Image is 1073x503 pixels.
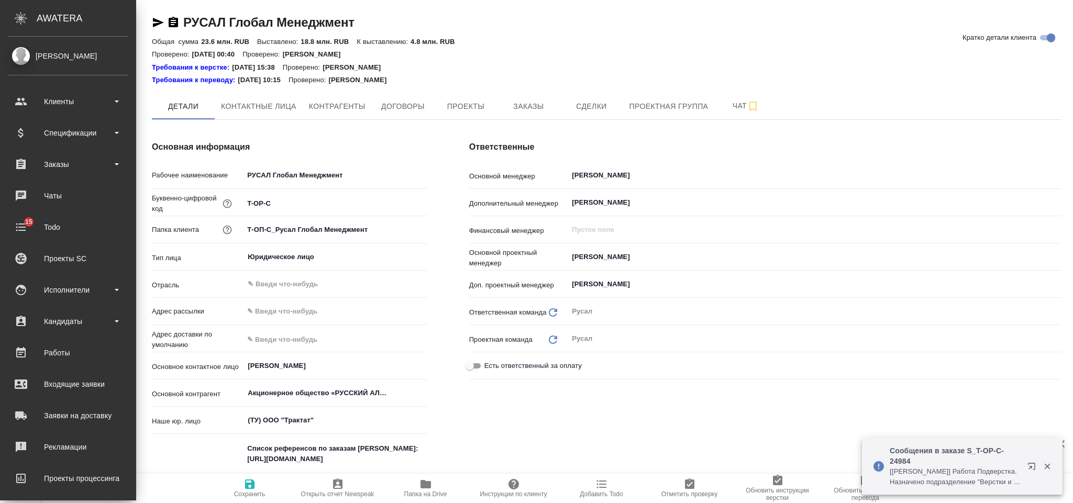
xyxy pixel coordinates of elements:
button: Отметить проверку [646,474,734,503]
p: [PERSON_NAME] [323,62,389,73]
a: Требования к верстке: [152,62,232,73]
button: Закрыть [1036,462,1058,471]
p: Основной менеджер [469,171,568,182]
input: ✎ Введи что-нибудь [244,304,427,319]
button: Инструкции по клиенту [470,474,558,503]
div: Заявки на доставку [8,408,128,423]
span: Контактные лица [221,100,296,113]
button: Папка на Drive [382,474,470,503]
div: Рекламации [8,439,128,455]
span: Есть ответственный за оплату [484,361,582,371]
a: Требования к переводу: [152,75,238,85]
button: Обновить инструкции верстки [734,474,822,503]
span: Обновить инструкции перевода [828,487,903,501]
div: Проекты процессинга [8,471,128,486]
span: Отметить проверку [661,490,717,498]
a: Заявки на доставку [3,403,134,429]
span: Заказы [503,100,554,113]
a: Проекты SC [3,245,134,272]
span: Проектная группа [629,100,708,113]
div: [PERSON_NAME] [8,50,128,62]
p: Основной контрагент [152,389,244,399]
p: Доп. проектный менеджер [469,280,568,290]
p: Адрес доставки по умолчанию [152,329,244,350]
p: [PERSON_NAME] [328,75,394,85]
a: Чаты [3,183,134,209]
button: Open [422,419,424,421]
span: Инструкции по клиенту [480,490,547,498]
div: Нажми, чтобы открыть папку с инструкцией [152,75,238,85]
button: Open [422,283,424,285]
a: Проекты процессинга [3,465,134,491]
div: Заказы [8,157,128,172]
p: К выставлению: [357,38,411,46]
span: Проекты [440,100,491,113]
p: Проверено: [289,75,329,85]
span: Кратко детали клиента [963,32,1036,43]
p: Отрасль [152,280,244,290]
div: Клиенты [8,94,128,109]
input: ✎ Введи что-нибудь [244,196,427,211]
button: Открыть отчет Newspeak [294,474,382,503]
p: Проектная команда [469,334,533,345]
p: Основной проектный менеджер [469,248,568,269]
p: 4.8 млн. RUB [411,38,462,46]
p: Финансовый менеджер [469,226,568,236]
div: Нажми, чтобы открыть папку с инструкцией [152,62,232,73]
span: Сохранить [234,490,266,498]
svg: Подписаться [747,100,759,113]
input: ✎ Введи что-нибудь [244,167,427,183]
div: Исполнители [8,282,128,298]
p: [DATE] 10:15 [238,75,289,85]
button: Скопировать ссылку для ЯМессенджера [152,16,164,29]
input: ✎ Введи что-нибудь [244,222,427,237]
div: Todo [8,219,128,235]
p: Буквенно-цифровой код [152,193,220,214]
div: Входящие заявки [8,376,128,392]
p: Проверено: [283,62,323,73]
p: Проверено: [152,50,192,58]
p: Рабочее наименование [152,170,244,181]
input: Пустое поле [571,223,1037,236]
p: Сообщения в заказе S_T-OP-C-24984 [890,445,1021,466]
div: AWATERA [37,8,136,29]
p: Выставлено: [257,38,301,46]
button: Обновить инструкции перевода [822,474,910,503]
button: Скопировать ссылку [167,16,180,29]
div: Проекты SC [8,251,128,266]
p: 23.6 млн. RUB [201,38,257,46]
button: Открыть в новой вкладке [1021,456,1046,481]
a: 15Todo [3,214,134,240]
p: Ответственная команда [469,307,547,318]
button: Open [422,365,424,367]
p: Общая сумма [152,38,201,46]
p: Наше юр. лицо [152,416,244,427]
button: Добавить Todo [558,474,646,503]
p: Папка клиента [152,225,199,235]
a: РУСАЛ Глобал Менеджмент [183,15,355,29]
p: Адрес рассылки [152,306,244,317]
p: Проверено: [242,50,283,58]
div: Кандидаты [8,314,128,329]
span: Папка на Drive [404,490,447,498]
div: Чаты [8,188,128,204]
p: Основное контактное лицо [152,362,244,372]
button: Open [422,392,424,394]
span: Открыть отчет Newspeak [301,490,374,498]
span: Чат [721,99,771,113]
h4: Основная информация [152,141,427,153]
button: Нужен для формирования номера заказа/сделки [220,197,234,210]
button: Open [1056,283,1058,285]
span: Обновить инструкции верстки [740,487,815,501]
p: [DATE] 00:40 [192,50,243,58]
button: Open [1056,174,1058,176]
button: Open [1056,256,1058,258]
p: [[PERSON_NAME]] Работа Подверстка. Назначено подразделение "Верстки и дизайна" [890,466,1021,487]
span: 15 [19,217,39,227]
div: Работы [8,345,128,361]
p: [DATE] 15:38 [232,62,283,73]
p: 18.8 млн. RUB [301,38,357,46]
span: Контрагенты [309,100,366,113]
p: Дополнительный менеджер [469,198,568,209]
div: Спецификации [8,125,128,141]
